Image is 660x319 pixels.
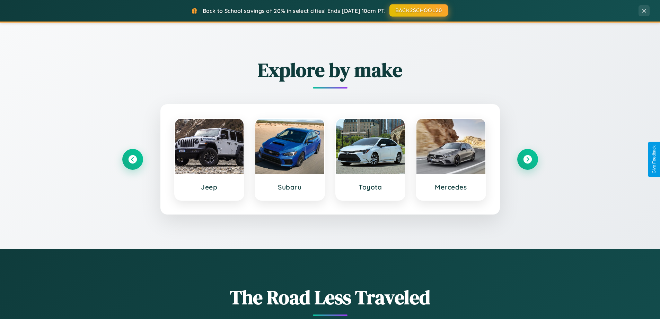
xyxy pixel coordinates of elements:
[423,183,478,191] h3: Mercedes
[343,183,398,191] h3: Toyota
[122,57,538,83] h2: Explore by make
[389,4,448,17] button: BACK2SCHOOL20
[122,284,538,311] h1: The Road Less Traveled
[652,145,657,174] div: Give Feedback
[203,7,386,14] span: Back to School savings of 20% in select cities! Ends [DATE] 10am PT.
[262,183,317,191] h3: Subaru
[182,183,237,191] h3: Jeep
